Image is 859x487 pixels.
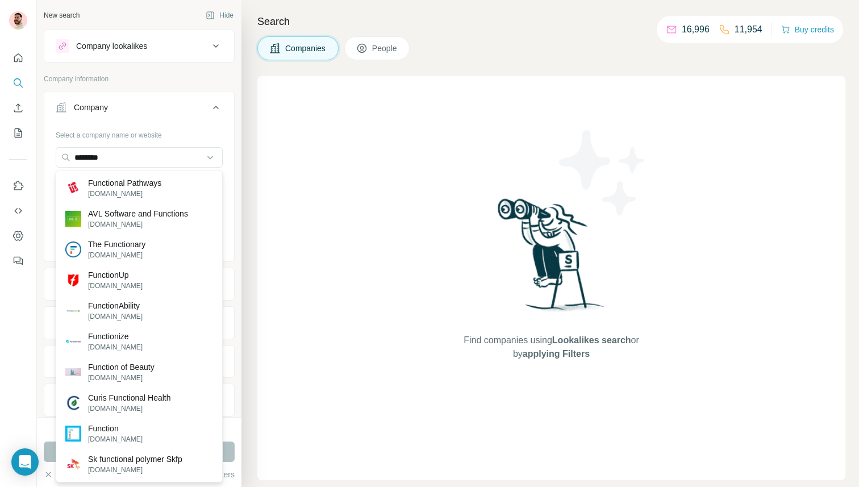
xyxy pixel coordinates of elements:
div: Select a company name or website [56,126,223,140]
button: Hide [198,7,241,24]
img: Function of Beauty [65,368,81,377]
img: Function [65,426,81,442]
button: My lists [9,123,27,143]
button: Use Surfe on LinkedIn [9,176,27,196]
img: FunctionAbility [65,303,81,319]
p: [DOMAIN_NAME] [88,311,143,322]
div: Open Intercom Messenger [11,448,39,476]
button: Use Surfe API [9,201,27,221]
button: Company [44,94,234,126]
button: Search [9,73,27,93]
button: Annual revenue ($) [44,348,234,375]
p: [DOMAIN_NAME] [88,189,161,199]
p: The Functionary [88,239,145,250]
img: Surfe Illustration - Woman searching with binoculars [493,195,611,322]
p: Functional Pathways [88,177,161,189]
button: Enrich CSV [9,98,27,118]
img: Curis Functional Health [65,395,81,411]
p: AVL Software and Functions [88,208,188,219]
div: Company [74,102,108,113]
p: FunctionUp [88,269,143,281]
p: [DOMAIN_NAME] [88,281,143,291]
button: HQ location [44,309,234,336]
img: AVL Software and Functions [65,211,81,227]
p: [DOMAIN_NAME] [88,403,171,414]
p: 11,954 [735,23,762,36]
p: Sk functional polymer Skfp [88,453,182,465]
img: Functional Pathways [65,180,81,196]
span: Companies [285,43,327,54]
p: 16,996 [682,23,710,36]
p: [DOMAIN_NAME] [88,373,155,383]
button: Buy credits [781,22,834,38]
p: Company information [44,74,235,84]
p: [DOMAIN_NAME] [88,219,188,230]
span: applying Filters [523,349,590,359]
button: Industry [44,270,234,298]
div: Company lookalikes [76,40,147,52]
button: Clear [44,469,76,480]
img: Surfe Illustration - Stars [552,122,654,224]
p: [DOMAIN_NAME] [88,465,182,475]
p: [DOMAIN_NAME] [88,342,143,352]
img: Functionize [65,339,81,344]
button: Feedback [9,251,27,271]
p: FunctionAbility [88,300,143,311]
img: Sk functional polymer Skfp [65,456,81,472]
span: Lookalikes search [552,335,631,345]
p: [DOMAIN_NAME] [88,434,143,444]
p: Functionize [88,331,143,342]
p: Curis Functional Health [88,392,171,403]
span: Find companies using or by [460,334,642,361]
p: Function of Beauty [88,361,155,373]
button: Quick start [9,48,27,68]
h4: Search [257,14,845,30]
span: People [372,43,398,54]
button: Employees (size) [44,386,234,414]
img: The Functionary [65,242,81,257]
p: [DOMAIN_NAME] [88,250,145,260]
img: Avatar [9,11,27,30]
button: Company lookalikes [44,32,234,60]
button: Dashboard [9,226,27,246]
img: FunctionUp [65,272,81,288]
p: Function [88,423,143,434]
div: New search [44,10,80,20]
